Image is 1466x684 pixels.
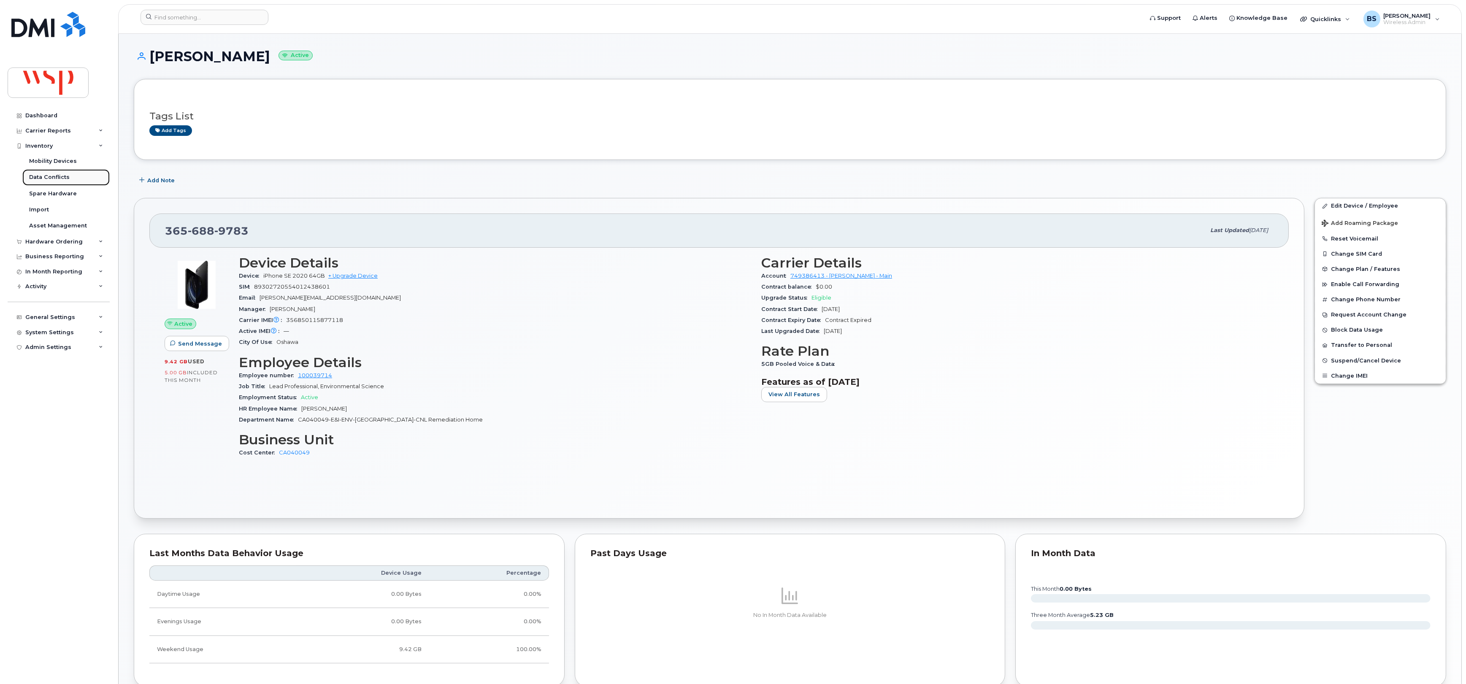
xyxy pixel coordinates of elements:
span: used [188,358,205,365]
span: Add Note [147,176,175,184]
div: Past Days Usage [590,549,990,558]
span: Upgrade Status [761,295,811,301]
span: [DATE] [1249,227,1268,233]
button: Block Data Usage [1315,322,1446,338]
td: Weekend Usage [149,636,296,663]
th: Percentage [429,565,549,581]
span: iPhone SE 2020 64GB [263,273,325,279]
tr: Weekdays from 6:00pm to 8:00am [149,608,549,635]
span: Oshawa [276,339,298,345]
span: 89302720554012438601 [254,284,330,290]
span: 5GB Pooled Voice & Data [761,361,839,367]
button: Suspend/Cancel Device [1315,353,1446,368]
span: Email [239,295,260,301]
span: Employment Status [239,394,301,400]
h3: Business Unit [239,432,751,447]
h3: Employee Details [239,355,751,370]
span: Account [761,273,790,279]
span: Add Roaming Package [1322,220,1398,228]
span: Active IMEI [239,328,284,334]
span: CA040049-E&I-ENV-[GEOGRAPHIC_DATA]-CNL Remediation Home [298,416,483,423]
tspan: 0.00 Bytes [1060,586,1092,592]
span: $0.00 [816,284,832,290]
span: 5.00 GB [165,370,187,376]
span: Contract Start Date [761,306,822,312]
h3: Carrier Details [761,255,1274,270]
p: No In Month Data Available [590,611,990,619]
span: Active [301,394,318,400]
h1: [PERSON_NAME] [134,49,1446,64]
span: Lead Professional, Environmental Science [269,383,384,389]
button: View All Features [761,387,827,402]
td: 0.00% [429,581,549,608]
button: Reset Voicemail [1315,231,1446,246]
span: Eligible [811,295,831,301]
h3: Rate Plan [761,343,1274,359]
td: 0.00% [429,608,549,635]
td: 9.42 GB [296,636,429,663]
a: Edit Device / Employee [1315,198,1446,214]
tspan: 5.23 GB [1090,612,1114,618]
span: Enable Call Forwarding [1331,281,1399,288]
button: Change Phone Number [1315,292,1446,307]
span: City Of Use [239,339,276,345]
span: SIM [239,284,254,290]
span: Contract Expiry Date [761,317,825,323]
h3: Device Details [239,255,751,270]
span: Carrier IMEI [239,317,286,323]
button: Transfer to Personal [1315,338,1446,353]
button: Add Note [134,173,182,188]
th: Device Usage [296,565,429,581]
span: View All Features [768,390,820,398]
button: Enable Call Forwarding [1315,277,1446,292]
div: In Month Data [1031,549,1431,558]
h3: Tags List [149,111,1431,122]
a: 100039714 [298,372,332,378]
span: 356850115877118 [286,317,343,323]
span: [DATE] [822,306,840,312]
td: Evenings Usage [149,608,296,635]
text: three month average [1031,612,1114,618]
button: Add Roaming Package [1315,214,1446,231]
text: this month [1031,586,1092,592]
span: Job Title [239,383,269,389]
td: 0.00 Bytes [296,581,429,608]
a: + Upgrade Device [328,273,378,279]
img: image20231002-3703462-2fle3a.jpeg [171,260,222,310]
button: Change Plan / Features [1315,262,1446,277]
span: — [284,328,289,334]
span: Contract balance [761,284,816,290]
a: Add tags [149,125,192,136]
span: [PERSON_NAME] [301,406,347,412]
td: 0.00 Bytes [296,608,429,635]
span: [PERSON_NAME][EMAIL_ADDRESS][DOMAIN_NAME] [260,295,401,301]
span: Suspend/Cancel Device [1331,357,1401,364]
small: Active [279,51,313,60]
span: Cost Center [239,449,279,456]
a: CA040049 [279,449,310,456]
button: Change IMEI [1315,368,1446,384]
span: included this month [165,369,218,383]
span: 688 [188,224,214,237]
span: HR Employee Name [239,406,301,412]
span: Change Plan / Features [1331,266,1400,272]
td: 100.00% [429,636,549,663]
div: Last Months Data Behavior Usage [149,549,549,558]
span: [PERSON_NAME] [270,306,315,312]
span: 9783 [214,224,249,237]
span: Employee number [239,372,298,378]
tr: Friday from 6:00pm to Monday 8:00am [149,636,549,663]
button: Request Account Change [1315,307,1446,322]
span: 9.42 GB [165,359,188,365]
span: [DATE] [824,328,842,334]
span: 365 [165,224,249,237]
span: Device [239,273,263,279]
button: Send Message [165,336,229,351]
span: Department Name [239,416,298,423]
span: Send Message [178,340,222,348]
span: Active [174,320,192,328]
td: Daytime Usage [149,581,296,608]
span: Last updated [1210,227,1249,233]
button: Change SIM Card [1315,246,1446,262]
span: Contract Expired [825,317,871,323]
